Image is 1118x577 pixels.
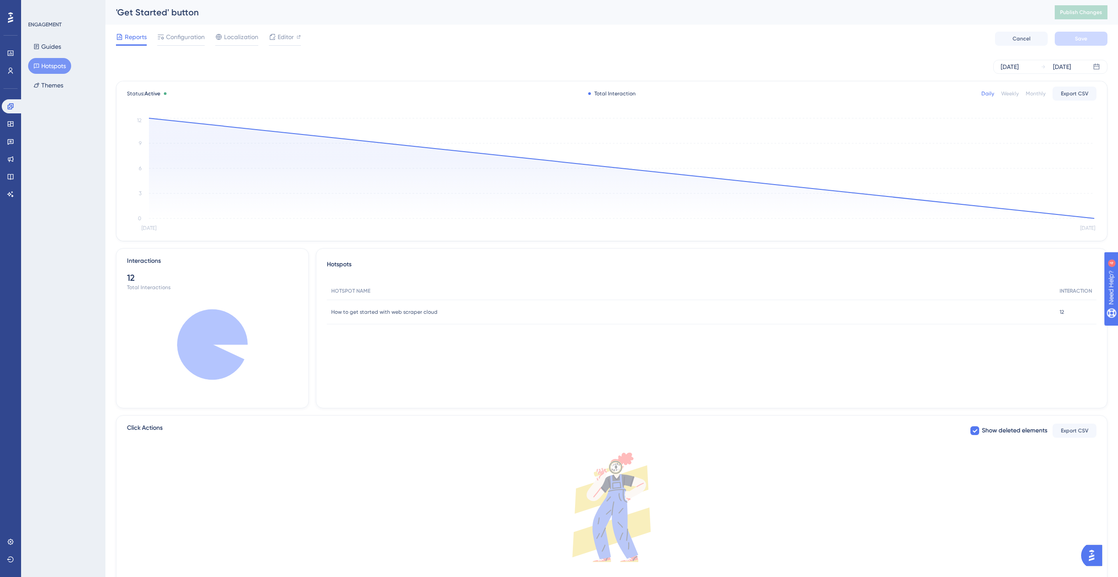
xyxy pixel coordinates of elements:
[1053,87,1096,101] button: Export CSV
[1001,90,1019,97] div: Weekly
[995,32,1048,46] button: Cancel
[61,4,64,11] div: 4
[1013,35,1031,42] span: Cancel
[588,90,636,97] div: Total Interaction
[21,2,55,13] span: Need Help?
[224,32,258,42] span: Localization
[1055,32,1107,46] button: Save
[1075,35,1087,42] span: Save
[116,6,1033,18] div: 'Get Started' button
[1081,542,1107,569] iframe: UserGuiding AI Assistant Launcher
[1061,427,1089,434] span: Export CSV
[28,39,66,54] button: Guides
[28,77,69,93] button: Themes
[331,287,370,294] span: HOTSPOT NAME
[141,225,156,231] tspan: [DATE]
[138,215,141,221] tspan: 0
[1060,9,1102,16] span: Publish Changes
[28,21,62,28] div: ENGAGEMENT
[166,32,205,42] span: Configuration
[1080,225,1095,231] tspan: [DATE]
[1060,308,1064,316] span: 12
[982,425,1047,436] span: Show deleted elements
[139,190,141,196] tspan: 3
[1055,5,1107,19] button: Publish Changes
[139,165,141,171] tspan: 6
[1026,90,1046,97] div: Monthly
[125,32,147,42] span: Reports
[139,140,141,146] tspan: 9
[331,308,438,316] span: How to get started with web scraper cloud
[145,91,160,97] span: Active
[981,90,994,97] div: Daily
[127,423,163,439] span: Click Actions
[327,259,351,275] span: Hotspots
[1060,287,1092,294] span: INTERACTION
[127,90,160,97] span: Status:
[1061,90,1089,97] span: Export CSV
[127,256,161,266] div: Interactions
[278,32,294,42] span: Editor
[1053,424,1096,438] button: Export CSV
[127,272,298,284] div: 12
[1053,62,1071,72] div: [DATE]
[28,58,71,74] button: Hotspots
[137,117,141,123] tspan: 12
[1001,62,1019,72] div: [DATE]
